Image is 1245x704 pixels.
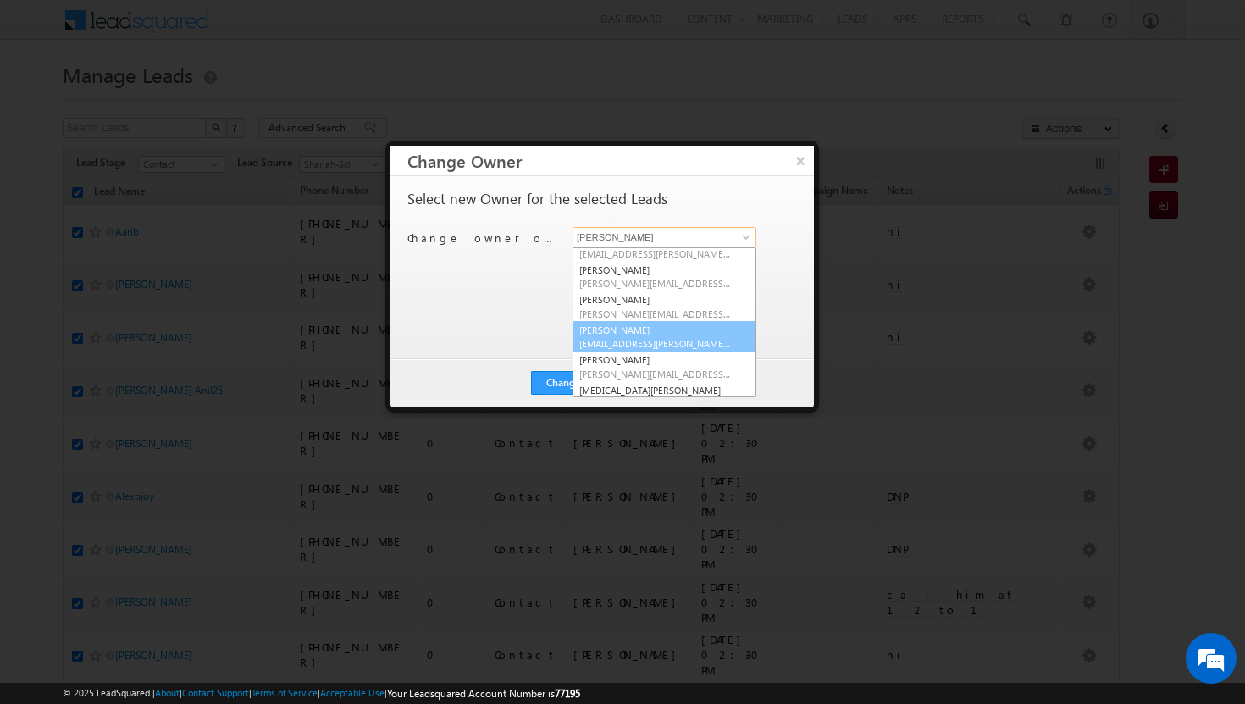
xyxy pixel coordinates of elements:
[22,157,309,507] textarea: Type your message and hit 'Enter'
[230,522,307,545] em: Start Chat
[573,321,756,353] a: [PERSON_NAME]
[573,227,756,247] input: Type to Search
[531,371,595,395] button: Change
[573,291,755,322] a: [PERSON_NAME]
[573,352,755,382] a: [PERSON_NAME]
[320,687,385,698] a: Acceptable Use
[63,685,580,701] span: © 2025 LeadSquared | | | | |
[579,368,732,380] span: [PERSON_NAME][EMAIL_ADDRESS][PERSON_NAME][DOMAIN_NAME]
[573,382,755,413] a: [MEDICAL_DATA][PERSON_NAME]
[387,687,580,700] span: Your Leadsquared Account Number is
[29,89,71,111] img: d_60004797649_company_0_60004797649
[278,8,318,49] div: Minimize live chat window
[787,146,814,175] button: ×
[88,89,285,111] div: Chat with us now
[182,687,249,698] a: Contact Support
[252,687,318,698] a: Terms of Service
[407,146,814,175] h3: Change Owner
[407,191,667,207] p: Select new Owner for the selected Leads
[579,308,732,320] span: [PERSON_NAME][EMAIL_ADDRESS][DOMAIN_NAME]
[733,229,755,246] a: Show All Items
[555,687,580,700] span: 77195
[155,687,180,698] a: About
[579,277,732,290] span: [PERSON_NAME][EMAIL_ADDRESS][PERSON_NAME][DOMAIN_NAME]
[579,247,732,260] span: [EMAIL_ADDRESS][PERSON_NAME][DOMAIN_NAME]
[579,337,732,350] span: [EMAIL_ADDRESS][PERSON_NAME][DOMAIN_NAME]
[407,230,560,246] p: Change owner of 50 leads to
[573,262,755,292] a: [PERSON_NAME]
